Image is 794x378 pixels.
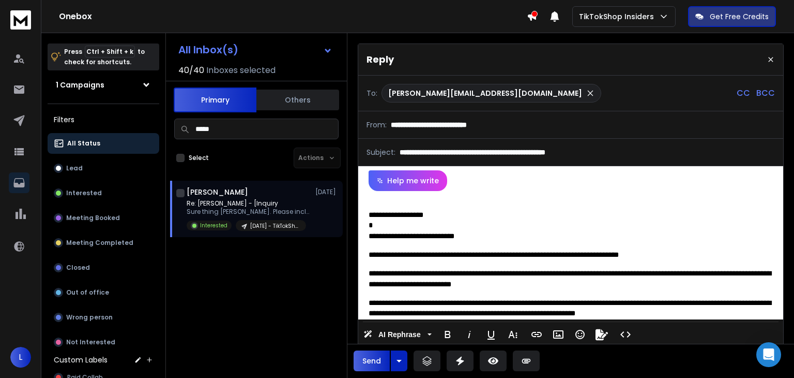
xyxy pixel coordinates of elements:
button: Out of office [48,282,159,303]
span: AI Rephrase [376,330,423,339]
span: 40 / 40 [178,64,204,77]
p: To: [367,88,377,98]
p: Meeting Booked [66,214,120,222]
button: L [10,347,31,368]
p: Interested [200,222,227,229]
p: [DATE] - TikTokShopInsiders - B2B - New Leads [250,222,300,230]
p: Meeting Completed [66,239,133,247]
p: Closed [66,264,90,272]
div: Open Intercom Messenger [756,342,781,367]
button: All Inbox(s) [170,39,341,60]
button: Get Free Credits [688,6,776,27]
button: Code View [616,324,635,345]
span: Ctrl + Shift + k [85,46,135,57]
h3: Inboxes selected [206,64,276,77]
p: Lead [66,164,83,172]
p: Not Interested [66,338,115,346]
button: Italic (Ctrl+I) [460,324,479,345]
p: Press to check for shortcuts. [64,47,145,67]
button: Underline (Ctrl+U) [481,324,501,345]
button: Meeting Completed [48,232,159,253]
p: Interested [66,189,102,197]
p: Wrong person [66,313,113,322]
h1: 1 Campaigns [56,80,104,90]
p: BCC [756,87,775,99]
h3: Custom Labels [54,355,108,365]
p: Reply [367,52,394,67]
p: All Status [67,139,100,148]
button: Closed [48,257,159,278]
button: Insert Image (Ctrl+P) [548,324,568,345]
p: CC [737,87,750,99]
p: Subject: [367,147,395,157]
button: Bold (Ctrl+B) [438,324,457,345]
p: [PERSON_NAME][EMAIL_ADDRESS][DOMAIN_NAME] [388,88,582,98]
h1: All Inbox(s) [178,45,238,55]
p: Out of office [66,288,109,297]
button: Others [256,89,339,111]
p: Re: [PERSON_NAME] - [Inquiry [187,199,311,208]
button: Lead [48,158,159,179]
label: Select [189,154,209,162]
p: From: [367,120,387,130]
p: Sure thing [PERSON_NAME]. Please include [187,208,311,216]
h1: Onebox [59,10,527,23]
p: Get Free Credits [710,11,769,22]
img: logo [10,10,31,30]
p: TikTokShop Insiders [579,11,658,22]
button: Wrong person [48,307,159,328]
button: Primary [174,88,256,112]
button: 1 Campaigns [48,75,159,95]
button: Not Interested [48,332,159,353]
button: Interested [48,183,159,203]
button: All Status [48,133,159,154]
button: Meeting Booked [48,208,159,228]
button: Signature [592,324,612,345]
button: Send [354,351,390,371]
button: Help me write [369,170,447,191]
h3: Filters [48,112,159,127]
button: AI Rephrase [361,324,434,345]
p: [DATE] [315,188,339,196]
button: Insert Link (Ctrl+K) [527,324,546,345]
button: More Text [503,324,523,345]
button: Emoticons [570,324,590,345]
h1: [PERSON_NAME] [187,187,248,197]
